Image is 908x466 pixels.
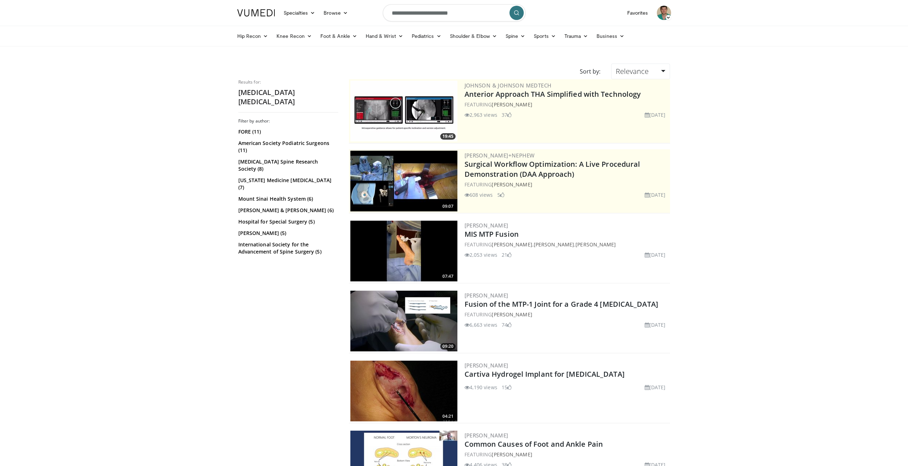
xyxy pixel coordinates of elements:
li: [DATE] [645,384,666,391]
div: FEATURING [465,451,669,458]
a: Cartiva Hydrogel Implant for [MEDICAL_DATA] [465,369,625,379]
img: 8bf90de4-1fbe-46ed-abf4-340245d9393d.300x170_q85_crop-smart_upscale.jpg [350,361,457,421]
a: [PERSON_NAME] [465,222,508,229]
li: 15 [502,384,512,391]
span: 09:20 [440,343,456,350]
div: FEATURING [465,101,669,108]
h3: Filter by author: [238,118,338,124]
a: Surgical Workflow Optimization: A Live Procedural Demonstration (DAA Approach) [465,159,640,179]
a: [PERSON_NAME] [492,311,532,318]
a: Hand & Wrist [361,29,407,43]
p: Results for: [238,79,338,85]
a: Shoulder & Elbow [446,29,501,43]
a: 04:21 [350,361,457,421]
a: [PERSON_NAME] & [PERSON_NAME] (6) [238,207,336,214]
a: Foot & Ankle [316,29,361,43]
li: 608 views [465,191,493,199]
h2: [MEDICAL_DATA] [MEDICAL_DATA] [238,88,338,106]
a: Favorites [623,6,653,20]
li: [DATE] [645,321,666,329]
a: MIS MTP Fusion [465,229,519,239]
img: ddb27d7a-c5cd-46b0-848e-b0c966468a6e.300x170_q85_crop-smart_upscale.jpg [350,291,457,351]
a: 19:45 [350,81,457,141]
div: Sort by: [574,64,606,79]
a: Spine [501,29,529,43]
li: [DATE] [645,111,666,119]
a: Trauma [560,29,593,43]
div: FEATURING , , [465,241,669,248]
li: 5 [497,191,504,199]
a: Browse [319,6,352,20]
a: [PERSON_NAME]+Nephew [465,152,535,159]
a: [PERSON_NAME] [492,241,532,248]
img: c1af50c6-309d-44f7-b6fe-e114dbe1d961.300x170_q85_crop-smart_upscale.jpg [350,221,457,281]
a: [MEDICAL_DATA] Spine Research Society (8) [238,158,336,172]
a: [PERSON_NAME] [465,432,508,439]
a: 09:20 [350,291,457,351]
a: Mount Sinai Health System (6) [238,195,336,202]
li: 21 [502,251,512,259]
a: Common Causes of Foot and Ankle Pain [465,439,603,449]
li: [DATE] [645,191,666,199]
input: Search topics, interventions [383,4,526,21]
a: International Society for the Advancement of Spine Surgery (5) [238,241,336,255]
a: [PERSON_NAME] [492,101,532,108]
a: [PERSON_NAME] [575,241,616,248]
a: [PERSON_NAME] [465,292,508,299]
a: [PERSON_NAME] (5) [238,230,336,237]
li: 4,190 views [465,384,497,391]
span: 09:07 [440,203,456,210]
div: FEATURING [465,311,669,318]
span: 19:45 [440,133,456,140]
li: [DATE] [645,251,666,259]
a: Fusion of the MTP-1 Joint for a Grade 4 [MEDICAL_DATA] [465,299,658,309]
a: 07:47 [350,221,457,281]
a: 09:07 [350,151,457,211]
a: Sports [529,29,560,43]
li: 2,963 views [465,111,497,119]
li: 74 [502,321,512,329]
img: Avatar [657,6,671,20]
a: Hospital for Special Surgery (5) [238,218,336,225]
a: American Society Podiatric Surgeons (11) [238,140,336,154]
a: Anterior Approach THA Simplified with Technology [465,89,641,99]
li: 37 [502,111,512,119]
img: VuMedi Logo [237,9,275,16]
a: [US_STATE] Medicine [MEDICAL_DATA] (7) [238,177,336,191]
a: Hip Recon [233,29,273,43]
a: Business [592,29,629,43]
a: [PERSON_NAME] [492,181,532,188]
a: [PERSON_NAME] [492,451,532,458]
span: 07:47 [440,273,456,280]
span: 04:21 [440,413,456,420]
span: Relevance [616,66,649,76]
img: 06bb1c17-1231-4454-8f12-6191b0b3b81a.300x170_q85_crop-smart_upscale.jpg [350,81,457,141]
img: bcfc90b5-8c69-4b20-afee-af4c0acaf118.300x170_q85_crop-smart_upscale.jpg [350,151,457,211]
a: FORE (11) [238,128,336,135]
a: Specialties [279,6,320,20]
a: Johnson & Johnson MedTech [465,82,552,89]
a: Knee Recon [272,29,316,43]
a: [PERSON_NAME] [465,362,508,369]
div: FEATURING [465,181,669,188]
a: Pediatrics [407,29,446,43]
li: 2,053 views [465,251,497,259]
li: 6,663 views [465,321,497,329]
a: [PERSON_NAME] [534,241,574,248]
a: Relevance [611,64,670,79]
